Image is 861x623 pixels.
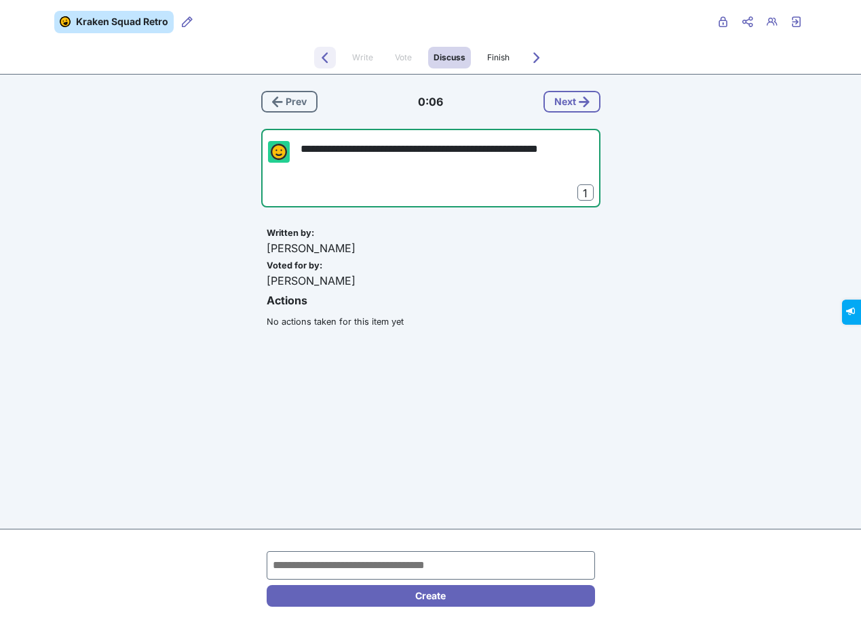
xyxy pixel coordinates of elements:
a: Exit retro [786,11,807,33]
i: Share menu [742,16,753,27]
strong: Written by: [267,228,314,238]
div: 0 : 06 [418,94,443,110]
button: Prev [261,91,318,113]
button: Retro users [176,11,198,33]
span: Retro users [182,27,193,38]
i: Back to Vote [320,52,330,63]
span: Exit retro [791,27,802,38]
i: Exit retro [791,16,802,27]
span: Public [718,27,729,38]
i: Retro users [182,16,193,27]
span: [PERSON_NAME] [267,240,356,256]
span: Finish [487,52,510,63]
button: Retro users [761,11,783,33]
i: Retro users [767,16,778,27]
span: [PERSON_NAME] [267,273,356,289]
h1: Kraken Squad Retro [76,16,168,28]
strong: Voted for by: [267,260,322,270]
button: Create [267,585,595,607]
i: Forwards to Finish [531,52,542,63]
span: Vote [395,52,412,63]
span: Retro users [767,27,778,38]
small: No actions taken for this item yet [267,317,404,327]
span: Forwards to Finish [531,63,542,74]
span: Discuss [434,52,465,63]
button: Share menu [737,11,759,33]
span:  [9,4,17,13]
div: 1 [577,184,594,201]
button: Forwards to Finish [526,47,548,68]
span: Back to Vote [320,63,330,74]
img: Went well [271,144,287,160]
span: Share menu [742,27,753,38]
button: Next [543,91,600,113]
h3: Actions [267,294,595,307]
button: Back to Vote [314,47,336,68]
i: Public [718,16,729,27]
button: Public [712,11,734,33]
span: Write [352,52,373,63]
